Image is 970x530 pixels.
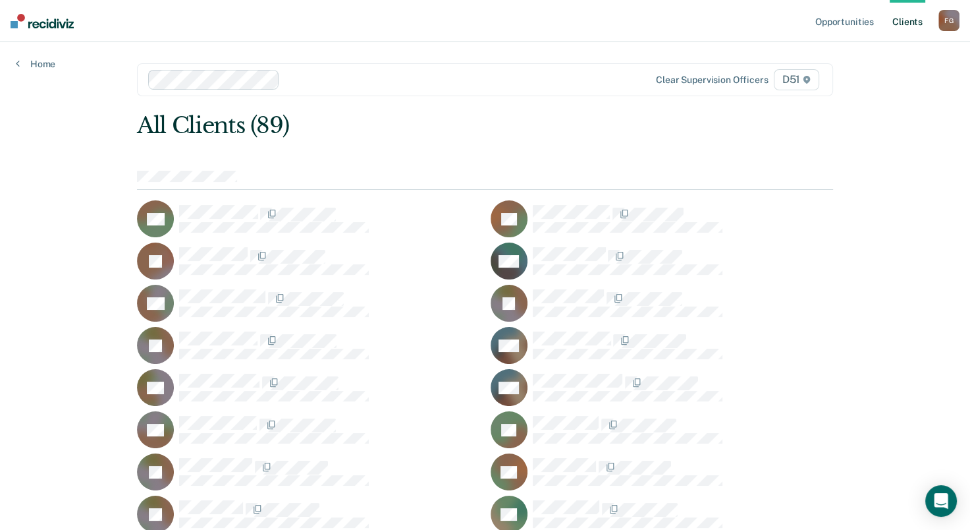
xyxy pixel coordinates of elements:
span: D51 [774,69,819,90]
div: Open Intercom Messenger [925,485,957,517]
button: FG [938,10,959,31]
div: Clear supervision officers [656,74,768,86]
img: Recidiviz [11,14,74,28]
div: F G [938,10,959,31]
a: Home [16,58,55,70]
div: All Clients (89) [137,112,693,139]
